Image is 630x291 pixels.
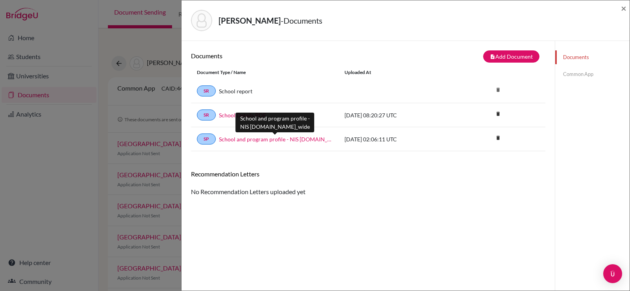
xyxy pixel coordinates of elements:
strong: [PERSON_NAME] [219,16,281,25]
a: SR [197,85,216,96]
a: delete [492,109,504,120]
i: delete [492,132,504,144]
button: note_addAdd Document [483,50,539,63]
a: SR [197,109,216,120]
div: Document Type / Name [191,69,339,76]
div: Open Intercom Messenger [603,264,622,283]
span: - Documents [281,16,322,25]
i: note_add [490,54,495,59]
a: Common App [555,67,630,81]
div: No Recommendation Letters uploaded yet [191,170,545,196]
a: delete [492,133,504,144]
i: delete [492,108,504,120]
div: School and program profile - NIS [DOMAIN_NAME]_wide [235,113,314,132]
a: School report [219,87,252,95]
h6: Recommendation Letters [191,170,545,178]
a: School and program profile - NIS [DOMAIN_NAME]_wide [219,135,333,143]
h6: Documents [191,52,368,59]
span: × [621,2,626,14]
div: [DATE] 08:20:27 UTC [339,111,457,119]
i: delete [492,84,504,96]
a: School Details PDF [219,111,266,119]
button: Close [621,4,626,13]
a: Documents [555,50,630,64]
a: SP [197,133,216,145]
div: Uploaded at [339,69,457,76]
div: [DATE] 02:06:11 UTC [339,135,457,143]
